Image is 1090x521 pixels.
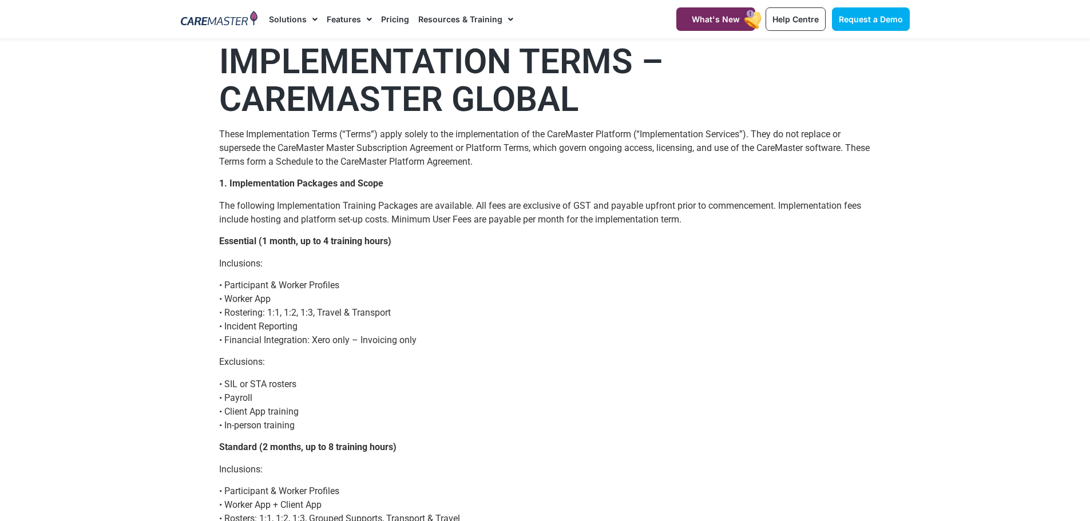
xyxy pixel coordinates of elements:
p: The following Implementation Training Packages are available. All fees are exclusive of GST and p... [219,199,871,226]
p: Inclusions: [219,257,871,271]
strong: Standard (2 months, up to 8 training hours) [219,442,397,452]
strong: 1. Implementation Packages and Scope [219,178,383,189]
p: • Participant & Worker Profiles • Worker App • Rostering: 1:1, 1:2, 1:3, Travel & Transport • Inc... [219,279,871,347]
p: Exclusions: [219,355,871,369]
a: Help Centre [766,7,826,31]
h1: IMPLEMENTATION TERMS – CAREMASTER GLOBAL [219,43,871,118]
strong: Essential (1 month, up to 4 training hours) [219,236,391,246]
p: • SIL or STA rosters • Payroll • Client App training • In-person training [219,377,871,432]
a: Request a Demo [832,7,910,31]
img: CareMaster Logo [181,11,258,28]
span: Help Centre [772,14,819,24]
p: Inclusions: [219,463,871,476]
span: Request a Demo [839,14,903,24]
p: These Implementation Terms (“Terms”) apply solely to the implementation of the CareMaster Platfor... [219,128,871,169]
span: What's New [692,14,740,24]
a: What's New [676,7,755,31]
